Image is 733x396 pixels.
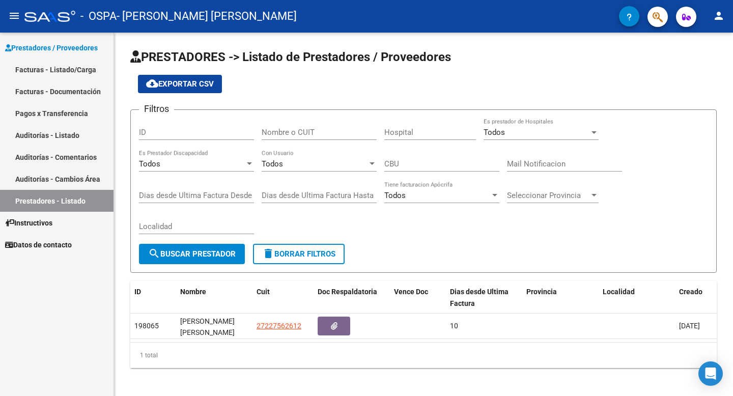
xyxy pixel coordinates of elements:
[450,322,458,330] span: 10
[8,10,20,22] mat-icon: menu
[130,343,717,368] div: 1 total
[5,217,52,229] span: Instructivos
[262,159,283,168] span: Todos
[713,10,725,22] mat-icon: person
[5,239,72,250] span: Datos de contacto
[507,191,589,200] span: Seleccionar Provincia
[148,249,236,259] span: Buscar Prestador
[599,281,675,315] datatable-header-cell: Localidad
[522,281,599,315] datatable-header-cell: Provincia
[257,288,270,296] span: Cuit
[262,247,274,260] mat-icon: delete
[134,288,141,296] span: ID
[130,50,451,64] span: PRESTADORES -> Listado de Prestadores / Proveedores
[450,288,509,307] span: Dias desde Ultima Factura
[318,288,377,296] span: Doc Respaldatoria
[390,281,446,315] datatable-header-cell: Vence Doc
[314,281,390,315] datatable-header-cell: Doc Respaldatoria
[603,288,635,296] span: Localidad
[134,322,159,330] span: 198065
[252,281,314,315] datatable-header-cell: Cuit
[679,288,702,296] span: Creado
[146,77,158,90] mat-icon: cloud_download
[5,42,98,53] span: Prestadores / Proveedores
[139,102,174,116] h3: Filtros
[675,281,731,315] datatable-header-cell: Creado
[80,5,117,27] span: - OSPA
[139,244,245,264] button: Buscar Prestador
[262,249,335,259] span: Borrar Filtros
[679,322,700,330] span: [DATE]
[526,288,557,296] span: Provincia
[180,288,206,296] span: Nombre
[130,281,176,315] datatable-header-cell: ID
[139,159,160,168] span: Todos
[146,79,214,89] span: Exportar CSV
[253,244,345,264] button: Borrar Filtros
[384,191,406,200] span: Todos
[180,316,248,337] div: [PERSON_NAME] [PERSON_NAME]
[117,5,297,27] span: - [PERSON_NAME] [PERSON_NAME]
[148,247,160,260] mat-icon: search
[138,75,222,93] button: Exportar CSV
[446,281,522,315] datatable-header-cell: Dias desde Ultima Factura
[257,322,301,330] span: 27227562612
[698,361,723,386] div: Open Intercom Messenger
[176,281,252,315] datatable-header-cell: Nombre
[394,288,428,296] span: Vence Doc
[484,128,505,137] span: Todos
